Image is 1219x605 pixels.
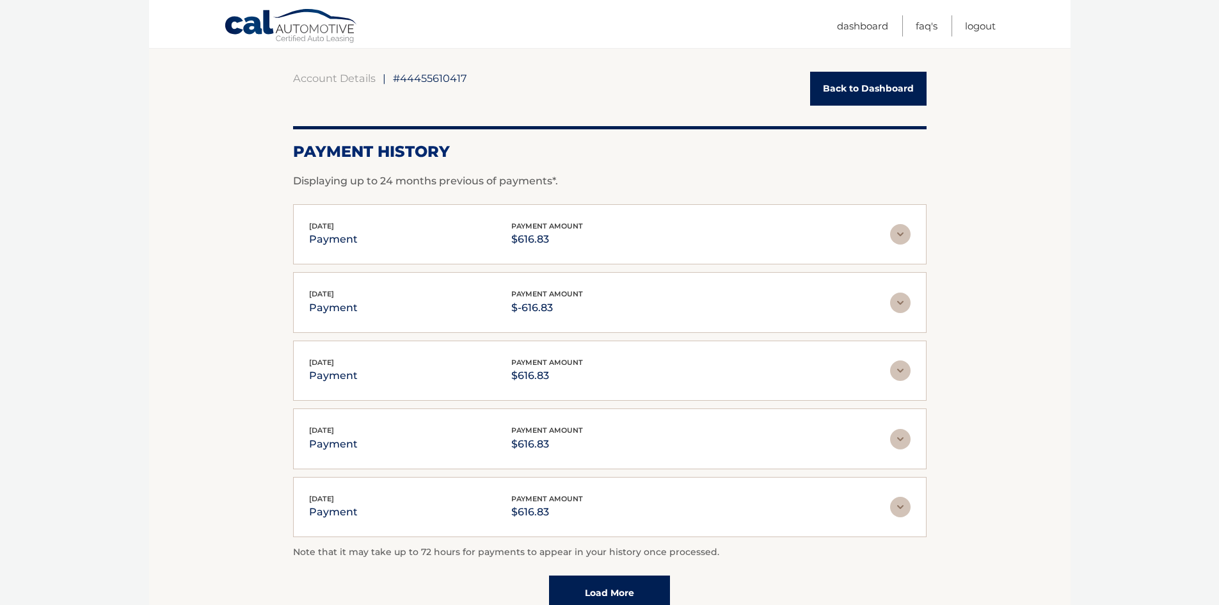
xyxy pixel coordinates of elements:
a: Account Details [293,72,376,85]
span: [DATE] [309,358,334,367]
h2: Payment History [293,142,927,161]
p: payment [309,503,358,521]
p: $616.83 [511,230,583,248]
span: payment amount [511,222,583,230]
p: $616.83 [511,435,583,453]
a: Back to Dashboard [810,72,927,106]
span: payment amount [511,358,583,367]
a: Dashboard [837,15,888,36]
p: payment [309,367,358,385]
span: [DATE] [309,289,334,298]
span: [DATE] [309,426,334,435]
span: [DATE] [309,222,334,230]
span: payment amount [511,289,583,298]
p: $616.83 [511,503,583,521]
p: $616.83 [511,367,583,385]
p: $-616.83 [511,299,583,317]
p: Note that it may take up to 72 hours for payments to appear in your history once processed. [293,545,927,560]
p: payment [309,435,358,453]
span: | [383,72,386,85]
p: Displaying up to 24 months previous of payments*. [293,173,927,189]
img: accordion-rest.svg [890,360,911,381]
span: payment amount [511,426,583,435]
a: FAQ's [916,15,937,36]
span: payment amount [511,494,583,503]
img: accordion-rest.svg [890,429,911,449]
p: payment [309,230,358,248]
span: [DATE] [309,494,334,503]
a: Logout [965,15,996,36]
img: accordion-rest.svg [890,293,911,313]
span: #44455610417 [393,72,467,85]
img: accordion-rest.svg [890,497,911,517]
a: Cal Automotive [224,8,358,45]
p: payment [309,299,358,317]
img: accordion-rest.svg [890,224,911,245]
